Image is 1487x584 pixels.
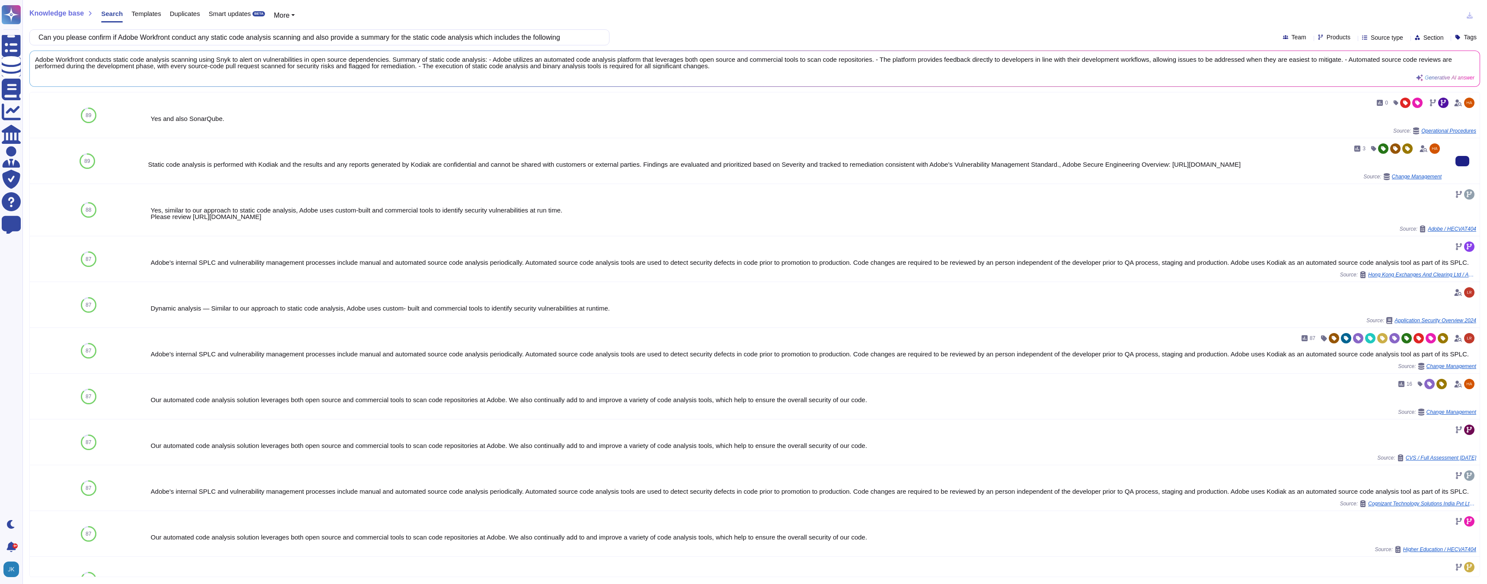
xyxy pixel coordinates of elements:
[1371,35,1403,41] span: Source type
[1464,379,1474,389] img: user
[86,440,91,445] span: 87
[35,56,1474,69] span: Adobe Workfront conducts static code analysis scanning using Snyk to alert on vulnerabilities in ...
[1392,174,1442,179] span: Change Management
[1398,409,1476,416] span: Source:
[1363,146,1366,151] span: 3
[3,562,19,577] img: user
[1407,381,1412,387] span: 16
[1377,454,1476,461] span: Source:
[13,543,18,549] div: 9+
[274,10,295,21] button: More
[1292,34,1306,40] span: Team
[1385,100,1388,105] span: 0
[151,305,1476,311] div: Dynamic analysis — Similar to our approach to static code analysis, Adobe uses custom- built and ...
[1421,128,1476,133] span: Operational Procedures
[1464,98,1474,108] img: user
[86,113,91,118] span: 89
[1310,336,1315,341] span: 87
[34,30,600,45] input: Search a question or template...
[1368,501,1476,506] span: Cognizant Technology Solutions India Pvt Ltd / TPRM Assessment Questionnaire V1.1 (1)
[151,442,1476,449] div: Our automated code analysis solution leverages both open source and commercial tools to scan code...
[1340,271,1476,278] span: Source:
[101,10,123,17] span: Search
[1327,34,1350,40] span: Products
[252,11,265,16] div: BETA
[131,10,161,17] span: Templates
[151,351,1476,357] div: Adobe's internal SPLC and vulnerability management processes include manual and automated source ...
[86,531,91,536] span: 87
[1403,547,1476,552] span: Higher Education / HECVAT404
[151,115,1476,122] div: Yes and also SonarQube.
[1398,363,1476,370] span: Source:
[1464,34,1477,40] span: Tags
[1428,226,1476,232] span: Adobe / HECVAT404
[86,394,91,399] span: 87
[1464,333,1474,343] img: user
[86,302,91,308] span: 87
[86,207,91,213] span: 88
[1363,173,1442,180] span: Source:
[1340,500,1476,507] span: Source:
[170,10,200,17] span: Duplicates
[86,348,91,353] span: 87
[1423,35,1444,41] span: Section
[84,159,90,164] span: 89
[1400,225,1476,232] span: Source:
[1375,546,1476,553] span: Source:
[1394,318,1476,323] span: Application Security Overview 2024
[1426,409,1476,415] span: Change Management
[151,259,1476,266] div: Adobe's internal SPLC and vulnerability management processes include manual and automated source ...
[209,10,251,17] span: Smart updates
[274,12,289,19] span: More
[1368,272,1476,277] span: Hong Kong Exchanges And Clearing Ltd / Appendix G Security Requirements
[148,161,1442,168] div: Static code analysis is performed with Kodiak and the results and any reports generated by Kodiak...
[1393,127,1476,134] span: Source:
[151,534,1476,540] div: Our automated code analysis solution leverages both open source and commercial tools to scan code...
[86,486,91,491] span: 87
[151,207,1476,220] div: Yes, similar to our approach to static code analysis, Adobe uses custom-built and commercial tool...
[1430,143,1440,154] img: user
[151,397,1476,403] div: Our automated code analysis solution leverages both open source and commercial tools to scan code...
[29,10,84,17] span: Knowledge base
[1406,455,1476,460] span: CVS / Full Assessment [DATE]
[1464,287,1474,298] img: user
[1366,317,1476,324] span: Source:
[151,488,1476,495] div: Adobe's internal SPLC and vulnerability management processes include manual and automated source ...
[1426,364,1476,369] span: Change Management
[1425,75,1474,80] span: Generative AI answer
[2,560,25,579] button: user
[86,257,91,262] span: 87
